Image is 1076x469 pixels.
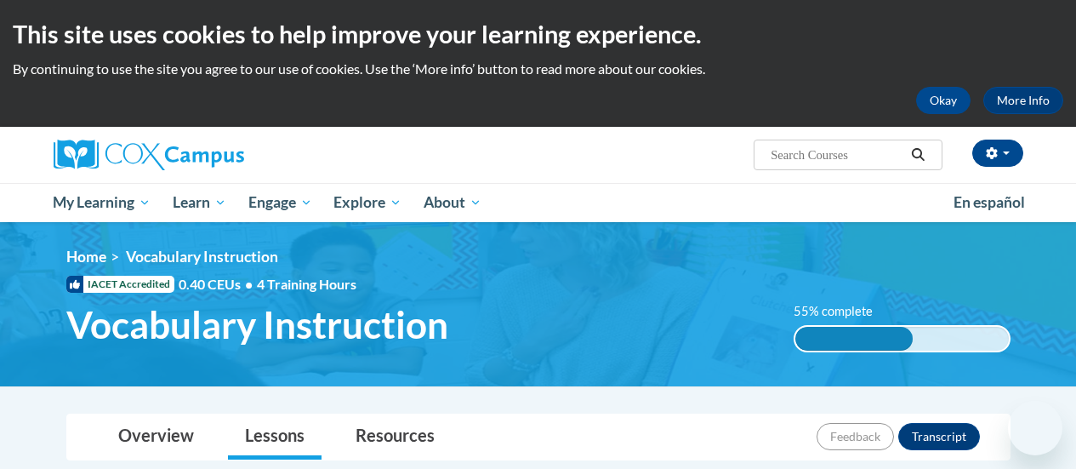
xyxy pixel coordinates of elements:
[126,248,278,266] span: Vocabulary Instruction
[13,17,1063,51] h2: This site uses cookies to help improve your learning experience.
[54,140,360,170] a: Cox Campus
[942,185,1036,220] a: En español
[53,192,151,213] span: My Learning
[66,302,448,347] span: Vocabulary Instruction
[817,423,894,450] button: Feedback
[66,276,174,293] span: IACET Accredited
[424,192,481,213] span: About
[413,183,492,222] a: About
[245,276,253,292] span: •
[101,415,211,460] a: Overview
[983,87,1063,114] a: More Info
[41,183,1036,222] div: Main menu
[794,302,891,321] label: 55% complete
[916,87,971,114] button: Okay
[1008,401,1062,455] iframe: Button to launch messaging window
[162,183,237,222] a: Learn
[66,248,106,266] a: Home
[769,145,905,165] input: Search Courses
[54,140,244,170] img: Cox Campus
[339,415,452,460] a: Resources
[898,423,980,450] button: Transcript
[795,327,913,351] div: 55% complete
[954,193,1025,211] span: En español
[228,415,322,460] a: Lessons
[13,60,1063,78] p: By continuing to use the site you agree to our use of cookies. Use the ‘More info’ button to read...
[173,192,226,213] span: Learn
[322,183,413,222] a: Explore
[248,192,312,213] span: Engage
[333,192,401,213] span: Explore
[237,183,323,222] a: Engage
[905,145,931,165] button: Search
[43,183,162,222] a: My Learning
[179,275,257,294] span: 0.40 CEUs
[972,140,1023,167] button: Account Settings
[257,276,356,292] span: 4 Training Hours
